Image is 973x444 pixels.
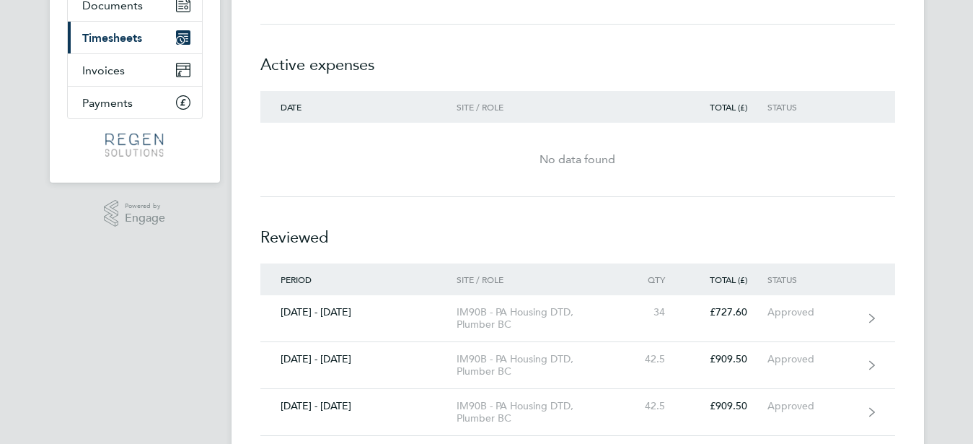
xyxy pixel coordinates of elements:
div: Site / Role [457,274,622,284]
div: Site / Role [457,102,622,112]
a: Payments [68,87,202,118]
a: Timesheets [68,22,202,53]
div: [DATE] - [DATE] [260,306,457,318]
a: [DATE] - [DATE]IM90B - PA Housing DTD, Plumber BC42.5£909.50Approved [260,342,895,389]
div: £727.60 [685,306,767,318]
span: Powered by [125,200,165,212]
div: £909.50 [685,353,767,365]
div: £909.50 [685,400,767,412]
span: Engage [125,212,165,225]
a: [DATE] - [DATE]IM90B - PA Housing DTD, Plumber BC42.5£909.50Approved [260,389,895,436]
span: Timesheets [82,31,142,45]
div: Total (£) [685,102,767,112]
div: Approved [767,400,856,412]
div: 34 [622,306,685,318]
a: Invoices [68,54,202,86]
span: Payments [82,96,133,110]
div: IM90B - PA Housing DTD, Plumber BC [457,353,622,378]
span: Period [281,274,312,285]
h2: Reviewed [260,197,895,264]
div: [DATE] - [DATE] [260,353,457,365]
div: Status [767,102,856,112]
a: Powered byEngage [104,200,165,227]
div: 42.5 [622,400,685,412]
div: Date [260,102,457,112]
span: Invoices [82,64,125,77]
div: [DATE] - [DATE] [260,400,457,412]
div: Total (£) [685,274,767,284]
div: Approved [767,353,856,365]
div: Approved [767,306,856,318]
a: Go to home page [67,134,203,157]
div: No data found [260,151,895,168]
div: IM90B - PA Housing DTD, Plumber BC [457,400,622,425]
div: Status [767,274,856,284]
div: Qty [622,274,685,284]
div: 42.5 [622,353,685,365]
a: [DATE] - [DATE]IM90B - PA Housing DTD, Plumber BC34£727.60Approved [260,295,895,342]
div: IM90B - PA Housing DTD, Plumber BC [457,306,622,331]
img: regensolutions-logo-retina.png [105,134,164,157]
h2: Active expenses [260,25,895,91]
